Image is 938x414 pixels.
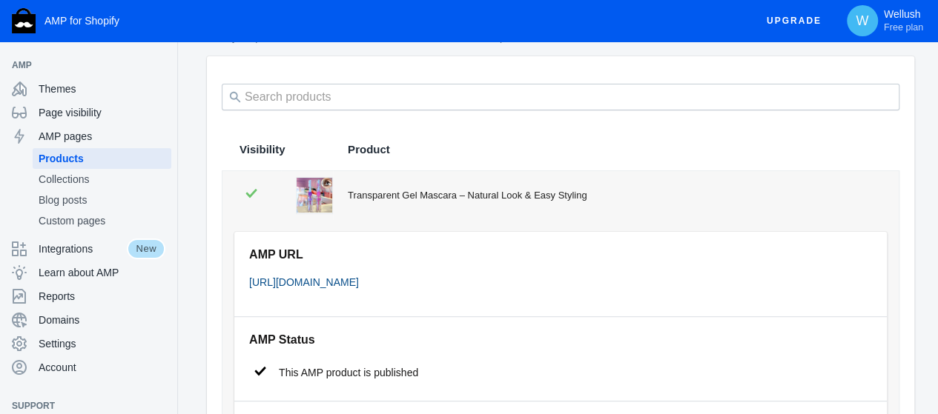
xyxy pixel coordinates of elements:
a: Products [33,148,171,169]
span: Product [348,142,390,157]
h5: AMP Status [249,332,872,347]
input: Search products [222,84,899,110]
span: Blog posts [39,193,165,207]
div: Transparent Gel Mascara – Natural Look & Easy Styling [348,188,881,203]
span: Themes [39,81,165,96]
span: Free plan [884,21,923,33]
span: Custom pages [39,213,165,228]
span: AMP [12,58,151,73]
a: AMP pages [6,124,171,148]
a: Collections [33,169,171,190]
span: W [855,13,870,28]
iframe: Drift Widget Chat Controller [864,340,920,396]
p: Wellush [884,8,923,33]
a: Page visibility [6,101,171,124]
a: Custom pages [33,210,171,231]
a: IntegrationsNew [6,237,171,261]
span: Page visibility [39,105,165,120]
span: Support [12,398,151,413]
a: Reports [6,284,171,308]
span: Reports [39,289,165,304]
a: Settings [6,332,171,355]
span: Integrations [39,241,127,256]
span: Domains [39,313,165,327]
h5: AMP URL [249,247,872,262]
span: Products [39,151,165,166]
span: Collections [39,172,165,187]
a: Account [6,355,171,379]
img: transparent-gel-mascara-natural-look-easy-styling-1-piece-1.jpg [297,178,332,213]
a: Blog posts [33,190,171,210]
button: Add a sales channel [151,403,174,409]
span: AMP for Shopify [44,15,119,27]
a: Learn about AMP [6,261,171,284]
button: Upgrade [755,7,833,35]
span: Upgrade [767,7,822,34]
img: Shop Sheriff Logo [12,8,36,33]
span: Learn about AMP [39,265,165,280]
span: Visibility [240,142,285,157]
span: Account [39,360,165,375]
a: Domains [6,308,171,332]
a: Themes [6,77,171,101]
span: AMP pages [39,129,165,144]
button: Add a sales channel [151,62,174,68]
span: Settings [39,336,165,351]
span: New [127,238,165,259]
span: This AMP product is published [279,365,418,380]
a: [URL][DOMAIN_NAME] [249,276,359,288]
